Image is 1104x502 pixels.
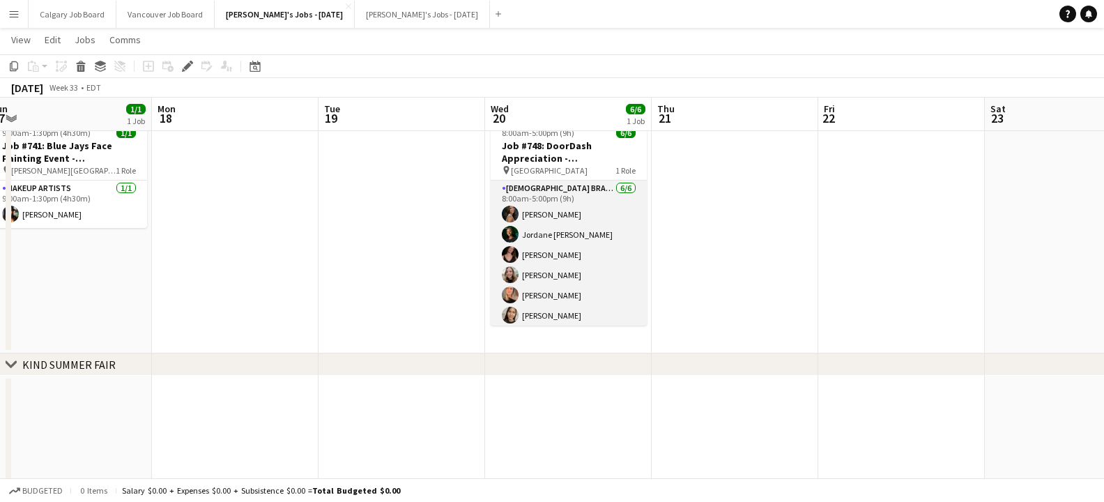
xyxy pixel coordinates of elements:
[312,485,400,496] span: Total Budgeted $0.00
[2,128,91,138] span: 9:00am-1:30pm (4h30m)
[491,139,647,165] h3: Job #748: DoorDash Appreciation - [GEOGRAPHIC_DATA]
[502,128,574,138] span: 8:00am-5:00pm (9h)
[75,33,95,46] span: Jobs
[215,1,355,28] button: [PERSON_NAME]'s Jobs - [DATE]
[158,102,176,115] span: Mon
[86,82,101,93] div: EDT
[77,485,110,496] span: 0 items
[11,81,43,95] div: [DATE]
[126,104,146,114] span: 1/1
[7,483,65,499] button: Budgeted
[116,1,215,28] button: Vancouver Job Board
[22,486,63,496] span: Budgeted
[355,1,490,28] button: [PERSON_NAME]'s Jobs - [DATE]
[46,82,81,93] span: Week 33
[122,485,400,496] div: Salary $0.00 + Expenses $0.00 + Subsistence $0.00 =
[616,128,636,138] span: 6/6
[988,110,1006,126] span: 23
[491,181,647,329] app-card-role: [DEMOGRAPHIC_DATA] Brand Ambassadors6/68:00am-5:00pm (9h)[PERSON_NAME]Jordane [PERSON_NAME][PERSO...
[104,31,146,49] a: Comms
[491,119,647,326] app-job-card: 8:00am-5:00pm (9h)6/6Job #748: DoorDash Appreciation - [GEOGRAPHIC_DATA] [GEOGRAPHIC_DATA]1 Role[...
[491,102,509,115] span: Wed
[6,31,36,49] a: View
[626,104,645,114] span: 6/6
[109,33,141,46] span: Comms
[657,102,675,115] span: Thu
[127,116,145,126] div: 1 Job
[615,165,636,176] span: 1 Role
[116,128,136,138] span: 1/1
[69,31,101,49] a: Jobs
[11,33,31,46] span: View
[822,110,835,126] span: 22
[511,165,588,176] span: [GEOGRAPHIC_DATA]
[627,116,645,126] div: 1 Job
[322,110,340,126] span: 19
[29,1,116,28] button: Calgary Job Board
[45,33,61,46] span: Edit
[116,165,136,176] span: 1 Role
[155,110,176,126] span: 18
[655,110,675,126] span: 21
[990,102,1006,115] span: Sat
[489,110,509,126] span: 20
[22,358,116,372] div: KIND SUMMER FAIR
[324,102,340,115] span: Tue
[824,102,835,115] span: Fri
[11,165,116,176] span: [PERSON_NAME][GEOGRAPHIC_DATA] - Gate 7
[39,31,66,49] a: Edit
